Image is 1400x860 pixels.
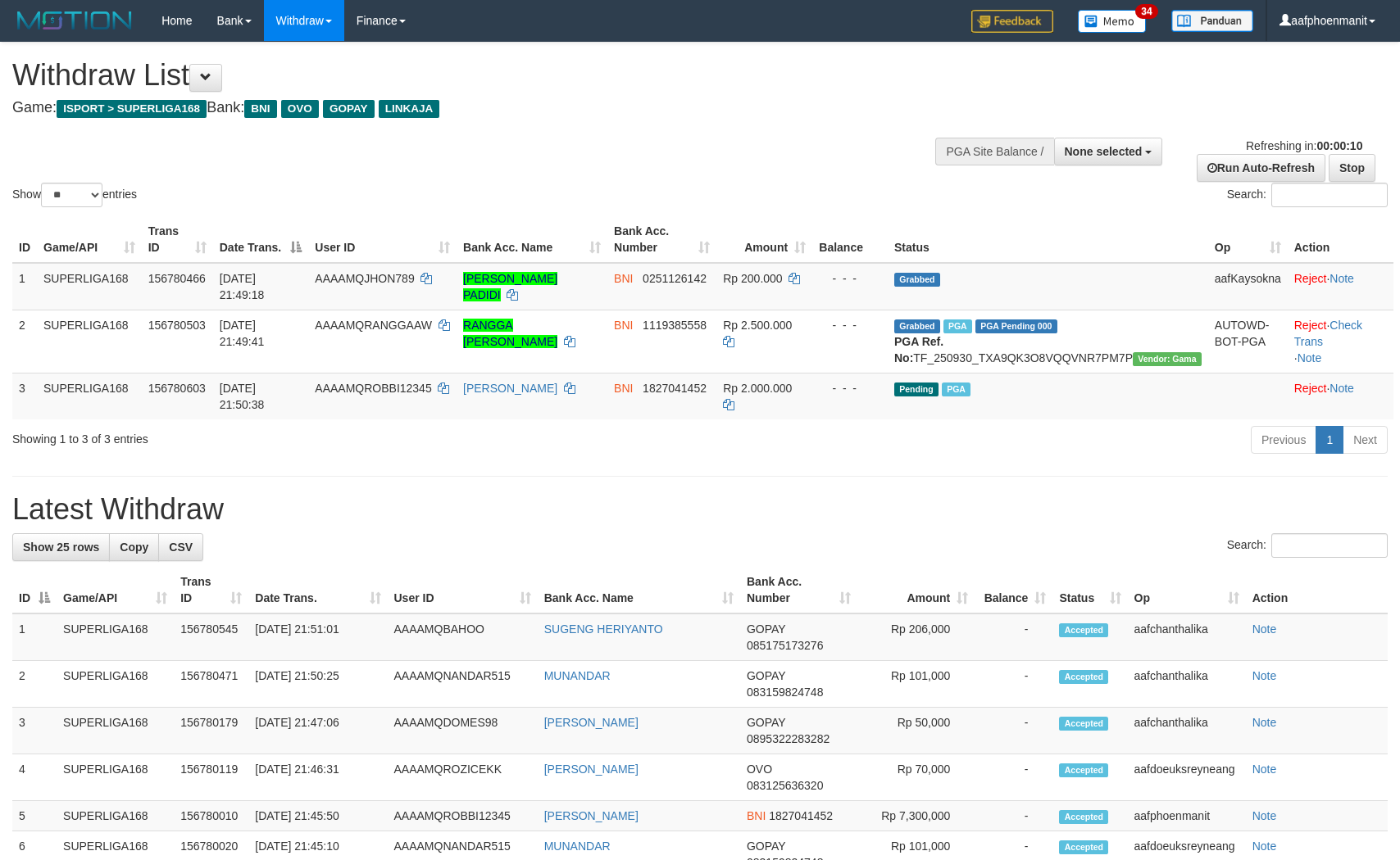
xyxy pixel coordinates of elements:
span: Accepted [1059,623,1108,637]
span: Accepted [1059,840,1108,854]
th: User ID: activate to sort column ascending [308,216,457,263]
td: - [975,708,1052,754]
span: 156780466 [148,272,206,285]
td: Rp 7,300,000 [857,801,975,831]
td: AAAAMQROBBI12345 [388,801,538,831]
span: Refreshing in: [1246,139,1362,152]
span: GOPAY [747,716,785,729]
td: 2 [12,310,37,373]
td: AUTOWD-BOT-PGA [1208,310,1288,373]
td: · [1288,263,1393,310]
span: None selected [1065,145,1143,158]
img: panduan.png [1171,10,1253,32]
a: MUNANDAR [544,840,611,853]
th: Date Trans.: activate to sort column ascending [248,567,387,613]
th: Bank Acc. Number: activate to sort column ascending [740,567,857,613]
td: · · [1288,310,1393,373]
td: 1 [12,613,57,661]
td: · [1288,373,1393,419]
span: ISPORT > SUPERLIGA168 [57,100,207,118]
a: Check Trans [1294,319,1362,348]
label: Search: [1227,533,1388,558]
span: Rp 2.500.000 [723,319,792,332]
a: Note [1252,622,1277,636]
td: aafKaysokna [1208,263,1288,310]
th: Op: activate to sort column ascending [1208,216,1288,263]
th: Balance: activate to sort column ascending [975,567,1052,613]
td: 156780010 [174,801,248,831]
th: ID [12,216,37,263]
label: Search: [1227,183,1388,207]
span: Copy 1119385558 to clipboard [643,319,707,332]
span: Marked by aafphoenmanit [943,319,972,333]
td: 5 [12,801,57,831]
b: PGA Ref. No: [894,335,943,364]
th: Action [1246,567,1388,613]
a: Next [1343,426,1388,454]
th: Bank Acc. Name: activate to sort column ascending [457,216,607,263]
strong: 00:00:10 [1316,139,1362,152]
span: [DATE] 21:49:41 [220,319,265,348]
th: User ID: activate to sort column ascending [388,567,538,613]
span: GOPAY [747,840,785,853]
a: RANGGA [PERSON_NAME] [463,319,557,348]
td: [DATE] 21:47:06 [248,708,387,754]
span: Copy 1827041452 to clipboard [769,809,833,822]
span: Rp 200.000 [723,272,782,285]
td: Rp 70,000 [857,754,975,801]
div: - - - [819,380,881,396]
span: Accepted [1059,670,1108,684]
td: SUPERLIGA168 [37,373,142,419]
th: Action [1288,216,1393,263]
span: AAAAMQROBBI12345 [315,382,431,395]
td: [DATE] 21:45:50 [248,801,387,831]
th: Status: activate to sort column ascending [1052,567,1127,613]
span: Copy 1827041452 to clipboard [643,382,707,395]
a: 1 [1316,426,1343,454]
span: Copy [120,541,148,554]
a: Show 25 rows [12,533,110,561]
a: [PERSON_NAME] PADIDI [463,272,557,301]
th: Amount: activate to sort column ascending [716,216,812,263]
th: Game/API: activate to sort column ascending [57,567,174,613]
span: LINKAJA [379,100,440,118]
a: Stop [1329,154,1375,182]
td: 4 [12,754,57,801]
th: Game/API: activate to sort column ascending [37,216,142,263]
input: Search: [1271,533,1388,558]
span: PGA Pending [975,319,1057,333]
span: Rp 2.000.000 [723,382,792,395]
a: SUGENG HERIYANTO [544,622,663,636]
td: TF_250930_TXA9QK3O8VQQVNR7PM7P [888,310,1208,373]
td: AAAAMQNANDAR515 [388,661,538,708]
a: [PERSON_NAME] [463,382,557,395]
span: Copy 083125636320 to clipboard [747,779,823,792]
span: BNI [747,809,766,822]
span: GOPAY [747,622,785,636]
a: Previous [1251,426,1316,454]
td: - [975,801,1052,831]
td: Rp 50,000 [857,708,975,754]
a: [PERSON_NAME] [544,809,639,822]
td: 3 [12,373,37,419]
select: Showentries [41,183,102,207]
th: Amount: activate to sort column ascending [857,567,975,613]
img: MOTION_logo.png [12,8,137,33]
th: Trans ID: activate to sort column ascending [142,216,213,263]
a: MUNANDAR [544,669,611,682]
span: Accepted [1059,763,1108,777]
td: SUPERLIGA168 [37,310,142,373]
td: 1 [12,263,37,310]
a: Reject [1294,319,1327,332]
td: 3 [12,708,57,754]
div: PGA Site Balance / [935,138,1053,165]
span: 156780503 [148,319,206,332]
span: Copy 0895322283282 to clipboard [747,732,830,745]
td: aafchanthalika [1128,613,1246,661]
a: Reject [1294,382,1327,395]
td: [DATE] 21:46:31 [248,754,387,801]
div: Showing 1 to 3 of 3 entries [12,424,571,447]
td: aafchanthalika [1128,661,1246,708]
td: Rp 101,000 [857,661,975,708]
span: Grabbed [894,273,940,287]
